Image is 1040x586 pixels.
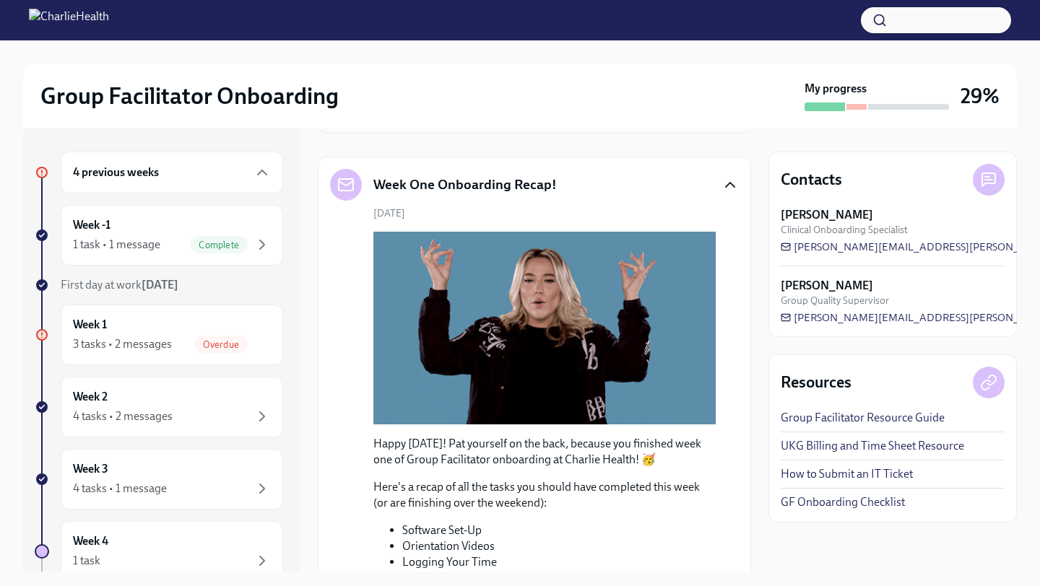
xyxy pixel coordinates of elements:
a: Week -11 task • 1 messageComplete [35,205,283,266]
span: Clinical Onboarding Specialist [781,223,908,237]
a: Week 24 tasks • 2 messages [35,377,283,437]
h6: 4 previous weeks [73,165,159,180]
li: Orientation Videos [402,538,716,554]
strong: [DATE] [142,278,178,292]
div: 3 tasks • 2 messages [73,336,172,352]
strong: [PERSON_NAME] [781,278,873,294]
strong: My progress [805,81,867,97]
div: 1 task [73,553,100,569]
img: CharlieHealth [29,9,109,32]
li: Software Set-Up [402,522,716,538]
a: Group Facilitator Resource Guide [781,410,945,426]
h3: 29% [961,83,1000,109]
h5: Week One Onboarding Recap! [373,175,557,194]
h6: Week 2 [73,389,108,405]
a: GF Onboarding Checklist [781,494,905,510]
a: Week 34 tasks • 1 message [35,449,283,510]
div: 1 task • 1 message [73,237,160,253]
strong: [PERSON_NAME] [781,207,873,223]
a: UKG Billing and Time Sheet Resource [781,438,964,454]
div: 4 tasks • 1 message [73,481,167,497]
a: Week 41 task [35,521,283,582]
span: Overdue [194,339,248,350]
a: First day at work[DATE] [35,277,283,293]
h4: Resources [781,372,851,393]
li: Relias: Employee Orientation & Handbook Acknowledgement [402,570,716,586]
h6: Week 1 [73,317,107,333]
h6: Week 4 [73,533,108,549]
p: Here's a recap of all the tasks you should have completed this week (or are finishing over the we... [373,479,716,511]
h4: Contacts [781,169,842,191]
span: Group Quality Supervisor [781,294,889,307]
div: 4 previous weeks [61,152,283,193]
a: Week 13 tasks • 2 messagesOverdue [35,305,283,365]
span: [DATE] [373,206,405,220]
span: First day at work [61,278,178,292]
a: How to Submit an IT Ticket [781,466,913,482]
span: Complete [190,240,248,250]
div: 4 tasks • 2 messages [73,408,173,424]
p: Happy [DATE]! Pat yourself on the back, because you finished week one of Group Facilitator onboar... [373,436,716,468]
button: Zoom image [373,232,716,424]
li: Logging Your Time [402,554,716,570]
h2: Group Facilitator Onboarding [40,82,339,110]
h6: Week 3 [73,461,108,477]
h6: Week -1 [73,217,110,233]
